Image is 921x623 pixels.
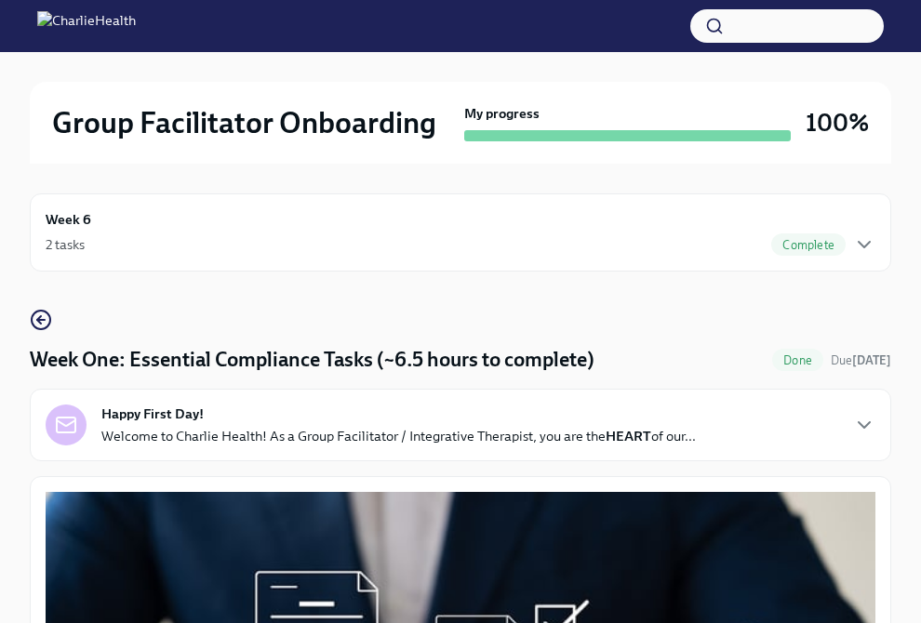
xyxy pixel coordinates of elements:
h2: Group Facilitator Onboarding [52,104,436,141]
span: Done [772,353,823,367]
h3: 100% [806,106,869,139]
strong: Happy First Day! [101,404,204,423]
span: March 17th, 2025 11:00 [831,351,891,369]
span: Due [831,353,891,367]
img: CharlieHealth [37,11,136,41]
div: 2 tasks [46,235,85,254]
h4: Week One: Essential Compliance Tasks (~6.5 hours to complete) [30,346,594,374]
p: Welcome to Charlie Health! As a Group Facilitator / Integrative Therapist, you are the of our... [101,427,696,445]
h6: Week 6 [46,209,91,230]
strong: [DATE] [852,353,891,367]
strong: My progress [464,104,540,123]
span: Complete [771,238,846,252]
strong: HEART [606,428,651,444]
